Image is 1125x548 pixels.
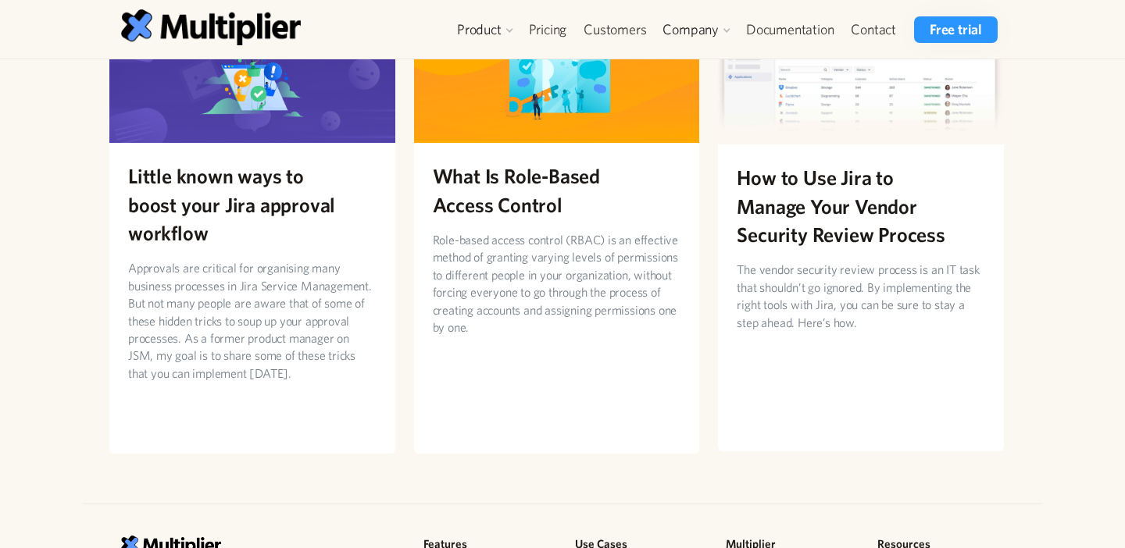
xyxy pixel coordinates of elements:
[128,162,377,247] h2: Little known ways to boost your Jira approval workflow
[449,16,520,43] div: Product
[575,16,655,43] a: Customers
[737,261,985,331] p: The vendor security review process is an IT task that shouldn’t go ignored. By implementing the r...
[128,259,377,382] p: Approvals are critical for organising many business processes in Jira Service Management. But not...
[433,231,681,336] p: Role-based access control (RBAC) is an effective method of granting varying levels of permissions...
[914,16,998,43] a: Free trial
[737,163,985,248] h2: How to Use Jira to Manage Your Vendor Security Review Process
[662,20,719,39] div: Company
[655,16,737,43] div: Company
[842,16,905,43] a: Contact
[433,162,681,219] h2: What Is Role-Based Access Control
[457,20,502,39] div: Product
[520,16,576,43] a: Pricing
[737,16,842,43] a: Documentation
